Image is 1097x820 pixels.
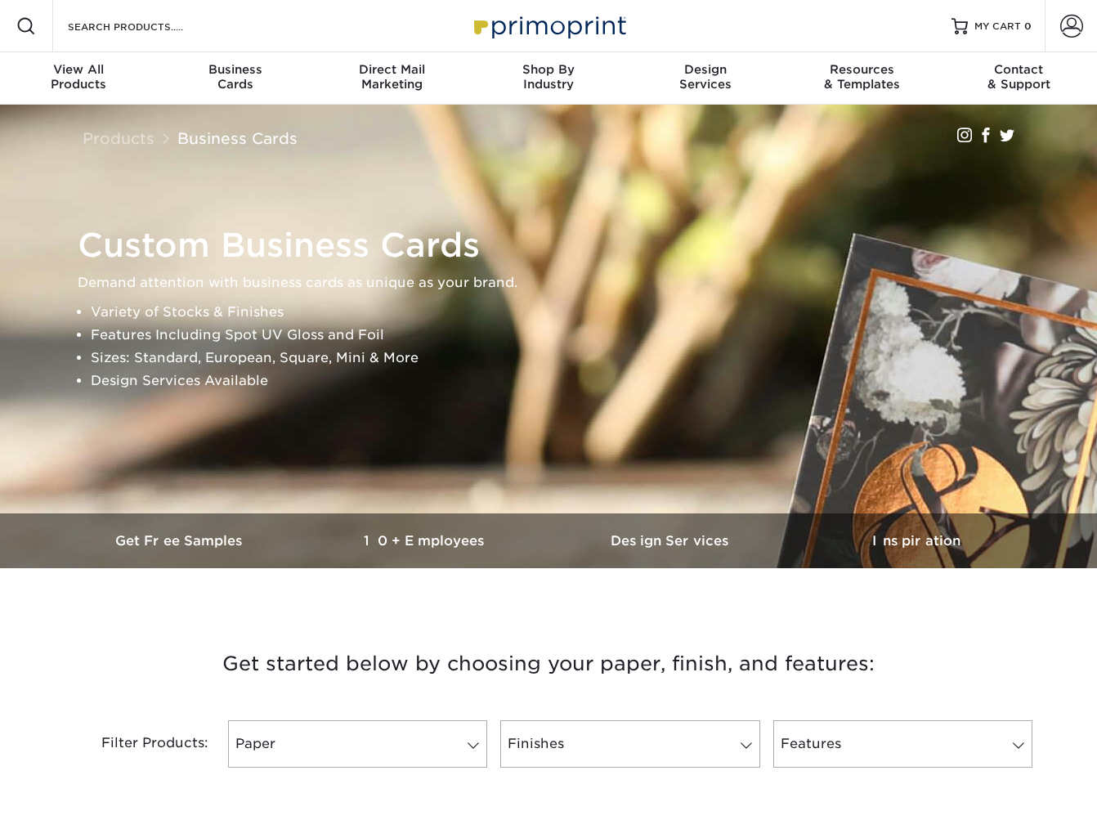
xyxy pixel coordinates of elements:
[66,16,226,36] input: SEARCH PRODUCTS.....
[91,370,1034,392] li: Design Services Available
[313,62,470,92] div: Marketing
[83,129,154,147] a: Products
[303,513,548,568] a: 10+ Employees
[70,627,1027,701] h3: Get started below by choosing your paper, finish, and features:
[303,533,548,549] h3: 10+ Employees
[794,513,1039,568] a: Inspiration
[228,720,487,768] a: Paper
[974,20,1021,34] span: MY CART
[470,62,627,77] span: Shop By
[940,62,1097,92] div: & Support
[91,347,1034,370] li: Sizes: Standard, European, Square, Mini & More
[157,62,314,77] span: Business
[91,301,1034,324] li: Variety of Stocks & Finishes
[1024,20,1032,32] span: 0
[177,129,298,147] a: Business Cards
[313,52,470,105] a: Direct MailMarketing
[58,513,303,568] a: Get Free Samples
[470,62,627,92] div: Industry
[627,62,784,77] span: Design
[627,52,784,105] a: DesignServices
[940,52,1097,105] a: Contact& Support
[58,720,222,768] div: Filter Products:
[548,533,794,549] h3: Design Services
[467,8,630,43] img: Primoprint
[773,720,1032,768] a: Features
[470,52,627,105] a: Shop ByIndustry
[157,52,314,105] a: BusinessCards
[313,62,470,77] span: Direct Mail
[500,720,759,768] a: Finishes
[627,62,784,92] div: Services
[58,533,303,549] h3: Get Free Samples
[784,62,941,77] span: Resources
[78,226,1034,265] h1: Custom Business Cards
[157,62,314,92] div: Cards
[548,513,794,568] a: Design Services
[794,533,1039,549] h3: Inspiration
[78,271,1034,294] p: Demand attention with business cards as unique as your brand.
[784,52,941,105] a: Resources& Templates
[91,324,1034,347] li: Features Including Spot UV Gloss and Foil
[784,62,941,92] div: & Templates
[940,62,1097,77] span: Contact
